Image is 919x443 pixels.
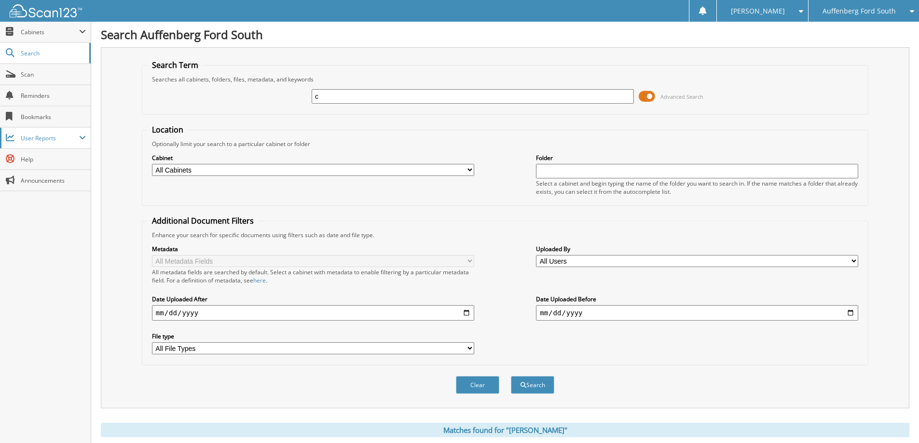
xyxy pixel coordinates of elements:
[871,397,919,443] iframe: Chat Widget
[10,4,82,17] img: scan123-logo-white.svg
[21,49,84,57] span: Search
[152,332,474,340] label: File type
[101,423,909,437] div: Matches found for "[PERSON_NAME]"
[21,176,86,185] span: Announcements
[536,179,858,196] div: Select a cabinet and begin typing the name of the folder you want to search in. If the name match...
[511,376,554,394] button: Search
[147,60,203,70] legend: Search Term
[152,245,474,253] label: Metadata
[101,27,909,42] h1: Search Auffenberg Ford South
[21,92,86,100] span: Reminders
[536,245,858,253] label: Uploaded By
[660,93,703,100] span: Advanced Search
[152,305,474,321] input: start
[21,70,86,79] span: Scan
[731,8,785,14] span: [PERSON_NAME]
[152,154,474,162] label: Cabinet
[152,268,474,284] div: All metadata fields are searched by default. Select a cabinet with metadata to enable filtering b...
[152,295,474,303] label: Date Uploaded After
[21,113,86,121] span: Bookmarks
[536,305,858,321] input: end
[21,155,86,163] span: Help
[147,75,863,83] div: Searches all cabinets, folders, files, metadata, and keywords
[536,295,858,303] label: Date Uploaded Before
[456,376,499,394] button: Clear
[536,154,858,162] label: Folder
[147,140,863,148] div: Optionally limit your search to a particular cabinet or folder
[823,8,896,14] span: Auffenberg Ford South
[147,215,259,226] legend: Additional Document Filters
[147,231,863,239] div: Enhance your search for specific documents using filters such as date and file type.
[21,28,79,36] span: Cabinets
[147,124,188,135] legend: Location
[21,134,79,142] span: User Reports
[253,276,266,284] a: here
